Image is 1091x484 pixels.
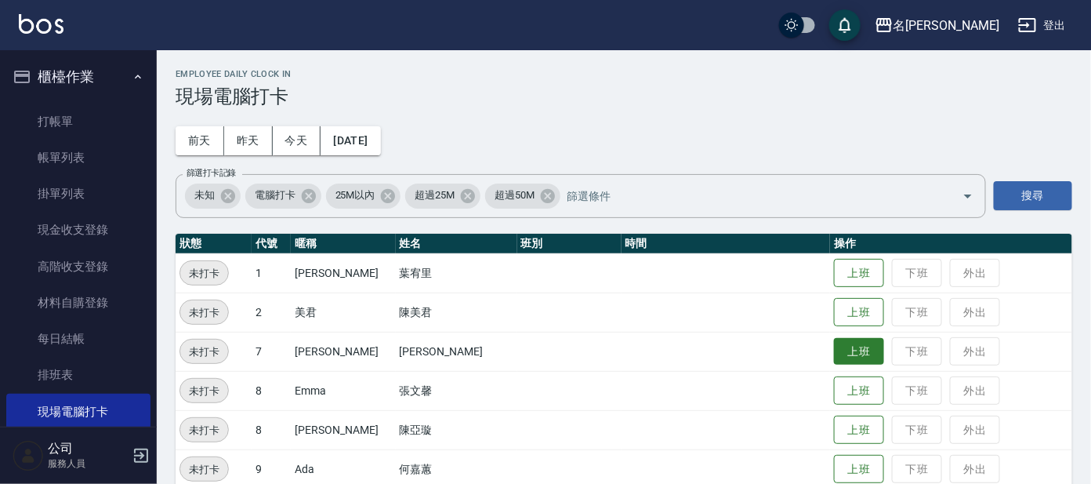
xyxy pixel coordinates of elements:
[893,16,999,35] div: 名[PERSON_NAME]
[829,9,861,41] button: save
[252,371,291,410] td: 8
[405,187,464,203] span: 超過25M
[291,410,395,449] td: [PERSON_NAME]
[48,457,128,471] p: 服務人員
[6,104,150,140] a: 打帳單
[6,321,150,357] a: 每日結帳
[252,293,291,332] td: 2
[834,455,884,484] button: 上班
[273,126,321,155] button: 今天
[6,394,150,430] a: 現場電腦打卡
[6,285,150,321] a: 材料自購登錄
[622,234,830,254] th: 時間
[396,253,517,293] td: 葉宥里
[396,332,517,371] td: [PERSON_NAME]
[834,259,884,288] button: 上班
[180,344,228,360] span: 未打卡
[834,298,884,327] button: 上班
[252,332,291,371] td: 7
[180,304,228,321] span: 未打卡
[396,293,517,332] td: 陳美君
[252,253,291,293] td: 1
[6,357,150,393] a: 排班表
[396,371,517,410] td: 張文馨
[291,253,395,293] td: [PERSON_NAME]
[291,332,395,371] td: [PERSON_NAME]
[517,234,622,254] th: 班別
[48,441,128,457] h5: 公司
[180,461,228,478] span: 未打卡
[1012,11,1072,40] button: 登出
[326,184,401,209] div: 25M以內
[13,440,44,471] img: Person
[176,69,1072,79] h2: Employee Daily Clock In
[830,234,1072,254] th: 操作
[252,234,291,254] th: 代號
[185,187,224,203] span: 未知
[485,187,544,203] span: 超過50M
[19,14,63,34] img: Logo
[955,184,980,209] button: Open
[245,184,321,209] div: 電腦打卡
[180,422,228,439] span: 未打卡
[321,126,380,155] button: [DATE]
[187,167,236,179] label: 篩選打卡記錄
[405,184,480,209] div: 超過25M
[185,184,241,209] div: 未知
[245,187,305,203] span: 電腦打卡
[6,176,150,212] a: 掛單列表
[180,265,228,282] span: 未打卡
[834,416,884,445] button: 上班
[252,410,291,449] td: 8
[994,181,1072,210] button: 搜尋
[180,383,228,399] span: 未打卡
[291,234,395,254] th: 暱稱
[326,187,385,203] span: 25M以內
[834,338,884,366] button: 上班
[291,371,395,410] td: Emma
[6,212,150,248] a: 現金收支登錄
[6,56,150,97] button: 櫃檯作業
[6,140,150,176] a: 帳單列表
[176,126,224,155] button: 前天
[176,86,1072,107] h3: 現場電腦打卡
[396,410,517,449] td: 陳亞璇
[834,377,884,406] button: 上班
[396,234,517,254] th: 姓名
[176,234,252,254] th: 狀態
[291,293,395,332] td: 美君
[563,182,935,209] input: 篩選條件
[485,184,560,209] div: 超過50M
[224,126,273,155] button: 昨天
[6,249,150,285] a: 高階收支登錄
[868,9,1006,42] button: 名[PERSON_NAME]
